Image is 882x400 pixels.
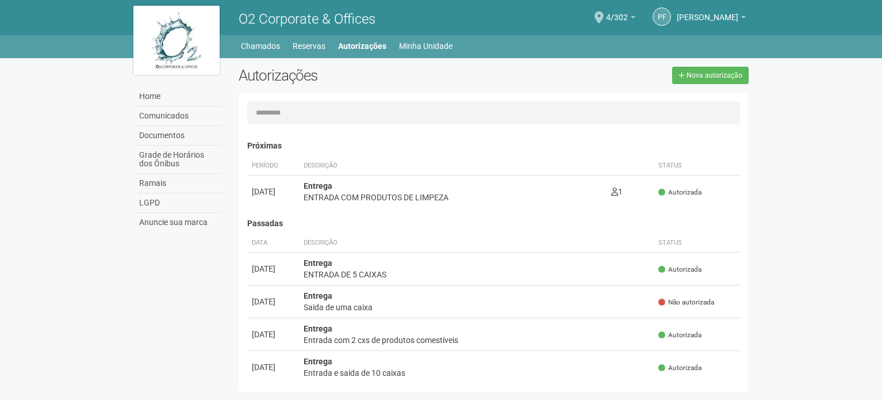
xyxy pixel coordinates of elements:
[247,157,299,176] th: Período
[687,71,742,79] span: Nova autorização
[304,192,602,203] div: ENTRADA COM PRODUTOS DE LIMPEZA
[658,298,714,307] span: Não autorizada
[136,146,221,174] a: Grade de Horários dos Ônibus
[252,329,294,340] div: [DATE]
[239,11,375,27] span: O2 Corporate & Offices
[677,14,746,24] a: [PERSON_NAME]
[299,157,607,176] th: Descrição
[653,7,671,26] a: PF
[247,234,299,253] th: Data
[136,193,221,213] a: LGPD
[672,67,749,84] a: Nova autorização
[304,269,649,280] div: ENTRADA DE 5 CAIXAS
[658,188,701,197] span: Autorizada
[304,367,649,379] div: Entrada e saida de 10 caixas
[304,324,332,333] strong: Entrega
[299,234,654,253] th: Descrição
[293,38,325,54] a: Reservas
[304,357,332,366] strong: Entrega
[252,263,294,275] div: [DATE]
[606,2,628,22] span: 4/302
[136,106,221,126] a: Comunicados
[304,291,332,300] strong: Entrega
[136,213,221,232] a: Anuncie sua marca
[133,6,220,75] img: logo.jpg
[606,14,635,24] a: 4/302
[658,363,701,373] span: Autorizada
[252,361,294,373] div: [DATE]
[252,186,294,197] div: [DATE]
[654,234,740,253] th: Status
[304,258,332,268] strong: Entrega
[304,302,649,313] div: Saida de uma caixa
[241,38,280,54] a: Chamados
[247,219,740,228] h4: Passadas
[677,2,738,22] span: PRISCILLA FREITAS
[658,265,701,275] span: Autorizada
[304,181,332,191] strong: Entrega
[136,87,221,106] a: Home
[338,38,386,54] a: Autorizações
[304,334,649,346] div: Entrada com 2 cxs de produtos comestíveis
[654,157,740,176] th: Status
[136,174,221,193] a: Ramais
[252,296,294,307] div: [DATE]
[611,187,623,196] span: 1
[239,67,485,84] h2: Autorizações
[658,330,701,340] span: Autorizada
[136,126,221,146] a: Documentos
[247,142,740,150] h4: Próximas
[399,38,452,54] a: Minha Unidade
